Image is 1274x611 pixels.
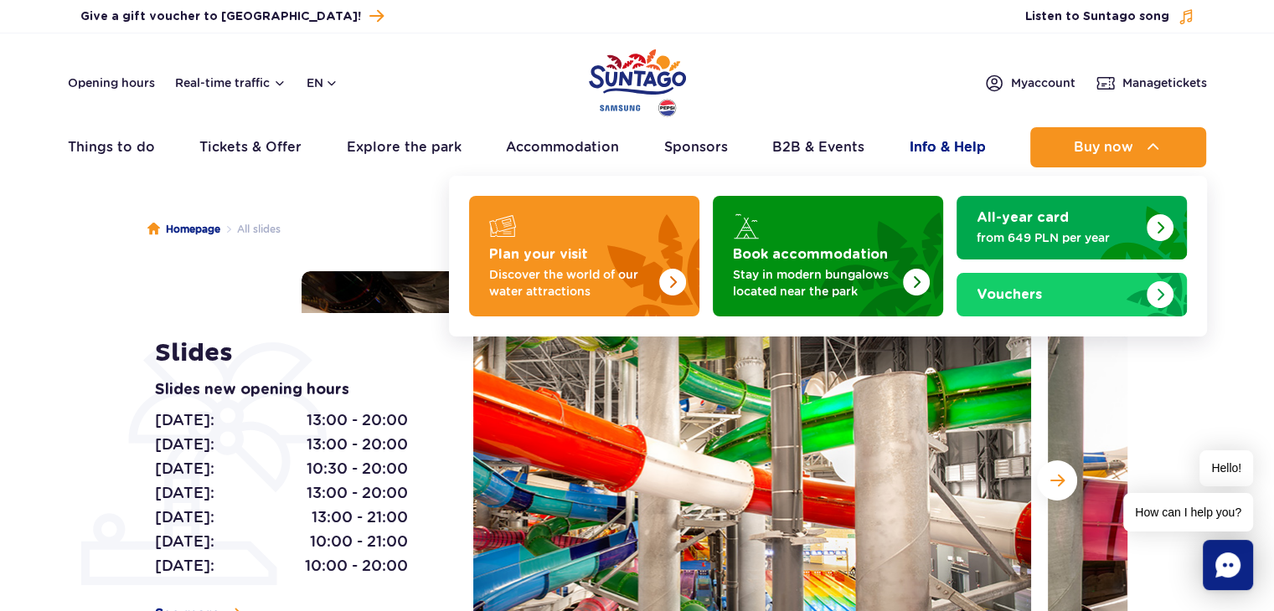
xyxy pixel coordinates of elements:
a: Park of Poland [589,42,686,119]
span: [DATE]: [155,457,214,480]
a: Book accommodation [713,196,943,316]
p: Stay in modern bungalows located near the park [733,266,896,300]
a: Myaccount [984,73,1075,93]
span: 10:00 - 21:00 [310,530,408,553]
span: Listen to Suntago song [1025,8,1169,25]
strong: Plan your visit [489,248,588,261]
a: Give a gift voucher to [GEOGRAPHIC_DATA]! [80,5,384,28]
button: Listen to Suntago song [1025,8,1194,25]
button: en [307,74,338,91]
a: Plan your visit [469,196,699,316]
span: [DATE]: [155,554,214,578]
a: Accommodation [506,127,619,167]
div: Chat [1203,540,1253,590]
a: Things to do [68,127,155,167]
span: Manage tickets [1122,74,1207,91]
p: Discover the world of our water attractions [489,266,652,300]
strong: Book accommodation [733,248,888,261]
span: 10:30 - 20:00 [307,457,408,480]
a: All-year card [957,196,1187,259]
span: 13:00 - 20:00 [307,408,408,432]
span: How can I help you? [1123,493,1253,531]
a: Info & Help [910,127,986,167]
a: Sponsors [664,127,728,167]
span: Hello! [1199,450,1253,486]
span: [DATE]: [155,481,214,505]
h1: Slides [155,338,436,368]
span: 13:00 - 20:00 [307,433,408,456]
p: Slides new opening hours [155,378,436,402]
span: 10:00 - 20:00 [305,554,408,578]
span: Give a gift voucher to [GEOGRAPHIC_DATA]! [80,8,361,25]
span: [DATE]: [155,433,214,456]
span: [DATE]: [155,530,214,553]
a: B2B & Events [772,127,864,167]
a: Explore the park [347,127,462,167]
button: Real-time traffic [175,76,286,90]
span: My account [1011,74,1075,91]
span: 13:00 - 20:00 [307,481,408,505]
button: Next slide [1037,460,1077,501]
strong: All-year card [977,211,1069,224]
a: Tickets & Offer [199,127,302,167]
a: Homepage [147,221,220,238]
button: Buy now [1030,127,1206,167]
span: [DATE]: [155,506,214,529]
li: All slides [220,221,281,238]
strong: Vouchers [977,288,1042,301]
span: 13:00 - 21:00 [312,506,408,529]
a: Managetickets [1096,73,1207,93]
p: from 649 PLN per year [977,229,1140,246]
span: Buy now [1074,140,1133,155]
span: [DATE]: [155,408,214,432]
a: Vouchers [957,273,1187,316]
a: Opening hours [68,74,155,91]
